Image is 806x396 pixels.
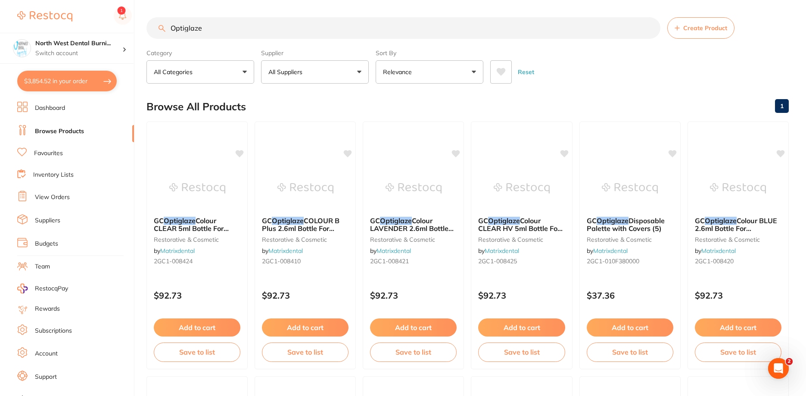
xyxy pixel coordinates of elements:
[370,318,457,337] button: Add to cart
[154,216,229,241] span: Colour CLEAR 5ml Bottle For Cerasmart
[478,257,517,265] span: 2GC1-008425
[370,216,454,241] span: Colour LAVENDER 2.6ml Bottle For Cerasmart
[478,343,565,362] button: Save to list
[775,97,789,115] a: 1
[154,257,193,265] span: 2GC1-008424
[478,247,519,255] span: by
[146,60,254,84] button: All Categories
[695,247,736,255] span: by
[383,68,415,76] p: Relevance
[262,236,349,243] small: restorative & cosmetic
[17,6,72,26] a: Restocq Logo
[485,247,519,255] a: Matrixdental
[160,247,195,255] a: Matrixdental
[695,343,781,362] button: Save to list
[262,247,303,255] span: by
[262,257,301,265] span: 2GC1-008410
[261,49,369,57] label: Supplier
[370,236,457,243] small: restorative & cosmetic
[695,217,781,233] b: GC Optiglaze Colour BLUE 2.6ml Bottle For Cerasmart
[377,247,411,255] a: Matrixdental
[370,290,457,300] p: $92.73
[370,257,409,265] span: 2GC1-008421
[17,11,72,22] img: Restocq Logo
[262,217,349,233] b: GC Optiglaze COLOUR B Plus 2.6ml Bottle For Cerasmart
[478,290,565,300] p: $92.73
[593,247,628,255] a: Matrixdental
[376,49,483,57] label: Sort By
[164,216,196,225] em: Optiglaze
[380,216,412,225] em: Optiglaze
[587,217,673,233] b: GC Optiglaze Disposable Palette with Covers (5)
[695,318,781,337] button: Add to cart
[35,284,68,293] span: RestocqPay
[587,343,673,362] button: Save to list
[695,216,705,225] span: GC
[262,216,272,225] span: GC
[262,290,349,300] p: $92.73
[587,216,665,233] span: Disposable Palette with Covers (5)
[370,217,457,233] b: GC Optiglaze Colour LAVENDER 2.6ml Bottle For Cerasmart
[695,216,777,241] span: Colour BLUE 2.6ml Bottle For Cerasmart
[35,216,60,225] a: Suppliers
[272,216,304,225] em: Optiglaze
[17,284,68,293] a: RestocqPay
[146,101,246,113] h2: Browse All Products
[169,167,225,210] img: GC Optiglaze Colour CLEAR 5ml Bottle For Cerasmart
[370,216,380,225] span: GC
[683,25,727,31] span: Create Product
[154,318,240,337] button: Add to cart
[35,193,70,202] a: View Orders
[376,60,483,84] button: Relevance
[587,318,673,337] button: Add to cart
[515,60,537,84] button: Reset
[478,318,565,337] button: Add to cart
[35,349,58,358] a: Account
[154,217,240,233] b: GC Optiglaze Colour CLEAR 5ml Bottle For Cerasmart
[154,216,164,225] span: GC
[478,216,563,241] span: Colour CLEAR HV 5ml Bottle For Cerasmart
[587,247,628,255] span: by
[154,68,196,76] p: All Categories
[370,247,411,255] span: by
[768,358,789,379] iframe: Intercom live chat
[261,60,369,84] button: All Suppliers
[154,343,240,362] button: Save to list
[488,216,520,225] em: Optiglaze
[494,167,550,210] img: GC Optiglaze Colour CLEAR HV 5ml Bottle For Cerasmart
[701,247,736,255] a: Matrixdental
[35,39,122,48] h4: North West Dental Burnie
[35,104,65,112] a: Dashboard
[268,247,303,255] a: Matrixdental
[35,240,58,248] a: Budgets
[370,343,457,362] button: Save to list
[587,290,673,300] p: $37.36
[13,40,31,57] img: North West Dental Burnie
[597,216,629,225] em: Optiglaze
[667,17,734,39] button: Create Product
[17,71,117,91] button: $3,854.52 in your order
[587,236,673,243] small: restorative & cosmetic
[587,257,639,265] span: 2GC1-010F380000
[146,49,254,57] label: Category
[386,167,442,210] img: GC Optiglaze Colour LAVENDER 2.6ml Bottle For Cerasmart
[33,171,74,179] a: Inventory Lists
[695,236,781,243] small: restorative & cosmetic
[262,318,349,337] button: Add to cart
[587,216,597,225] span: GC
[262,343,349,362] button: Save to list
[35,305,60,313] a: Rewards
[478,236,565,243] small: restorative & cosmetic
[35,127,84,136] a: Browse Products
[710,167,766,210] img: GC Optiglaze Colour BLUE 2.6ml Bottle For Cerasmart
[35,49,122,58] p: Switch account
[154,290,240,300] p: $92.73
[17,284,28,293] img: RestocqPay
[35,373,57,381] a: Support
[268,68,306,76] p: All Suppliers
[478,216,488,225] span: GC
[35,327,72,335] a: Subscriptions
[154,236,240,243] small: restorative & cosmetic
[262,216,339,241] span: COLOUR B Plus 2.6ml Bottle For Cerasmart
[695,290,781,300] p: $92.73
